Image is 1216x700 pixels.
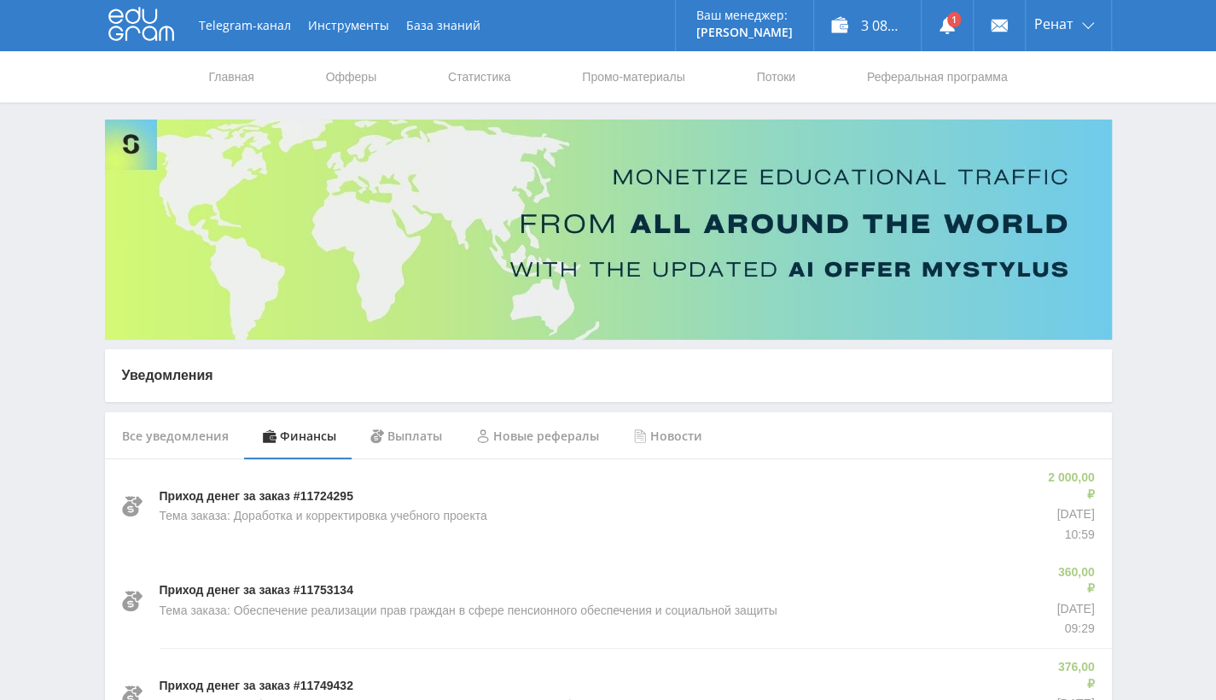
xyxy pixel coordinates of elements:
div: Выплаты [353,412,459,460]
div: Новые рефералы [459,412,616,460]
p: 2 000,00 ₽ [1044,470,1094,503]
p: Приход денег за заказ #11753134 [160,582,353,599]
p: Тема заказа: Доработка и корректировка учебного проекта [160,508,487,525]
a: Главная [207,51,256,102]
p: [DATE] [1044,506,1094,523]
p: Тема заказа: Обеспечение реализации прав граждан в сфере пенсионного обеспечения и социальной защиты [160,603,777,620]
p: Уведомления [122,366,1095,385]
img: Banner [105,120,1112,340]
p: Приход денег за заказ #11724295 [160,488,353,505]
a: Промо-материалы [580,51,686,102]
p: 10:59 [1044,527,1094,544]
div: Финансы [246,412,353,460]
span: Ренат [1034,17,1073,31]
a: Потоки [754,51,797,102]
div: Все уведомления [105,412,246,460]
a: Реферальная программа [865,51,1009,102]
a: Офферы [324,51,379,102]
p: 360,00 ₽ [1053,564,1095,598]
p: [PERSON_NAME] [696,26,793,39]
a: Статистика [446,51,513,102]
div: Новости [616,412,719,460]
p: 376,00 ₽ [1053,659,1095,692]
p: Ваш менеджер: [696,9,793,22]
p: [DATE] [1053,601,1095,618]
p: 09:29 [1053,621,1095,638]
p: Приход денег за заказ #11749432 [160,678,353,695]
